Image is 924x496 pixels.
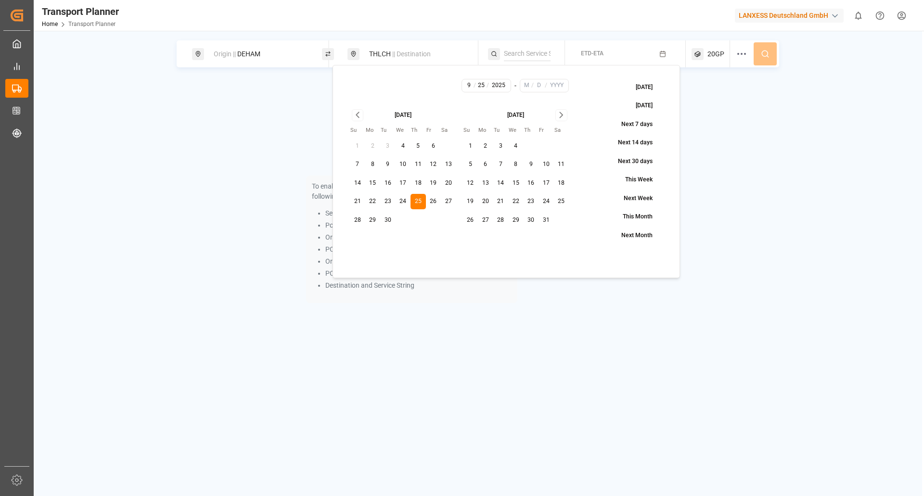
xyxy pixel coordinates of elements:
button: 21 [350,194,365,209]
button: 4 [396,139,411,154]
span: Origin || [214,50,236,58]
input: D [533,81,545,90]
span: || Destination [392,50,431,58]
button: 2 [478,139,493,154]
div: THLCH [363,45,467,63]
button: 23 [380,194,396,209]
button: 16 [380,176,396,191]
li: Origin and Service String [325,256,512,267]
button: 12 [426,157,441,172]
button: 10 [396,157,411,172]
th: Friday [426,126,441,135]
input: Search Service String [504,47,551,61]
button: LANXESS Deutschland GmbH [735,6,847,25]
input: M [522,81,532,90]
button: Next 7 days [599,116,663,133]
button: 4 [508,139,524,154]
button: 25 [411,194,426,209]
button: 5 [411,139,426,154]
th: Sunday [350,126,365,135]
button: ETD-ETA [571,45,680,64]
button: 11 [554,157,569,172]
input: M [464,81,474,90]
button: 6 [426,139,441,154]
button: 13 [478,176,493,191]
button: 19 [463,194,478,209]
span: / [487,81,489,90]
p: To enable searching, add ETA, ETD, containerType and one of the following: [312,181,512,202]
button: 30 [524,213,539,228]
button: 18 [411,176,426,191]
button: show 0 new notifications [847,5,869,26]
li: Port Pair [325,220,512,230]
button: This Week [603,172,663,189]
span: / [531,81,534,90]
button: 25 [554,194,569,209]
div: - [514,79,516,92]
button: 22 [365,194,381,209]
button: 31 [539,213,554,228]
li: Destination and Service String [325,280,512,291]
th: Monday [478,126,493,135]
button: 15 [365,176,381,191]
input: YYYY [547,81,567,90]
button: 7 [350,157,365,172]
button: 29 [365,213,381,228]
button: [DATE] [614,79,663,96]
button: 10 [539,157,554,172]
button: 27 [478,213,493,228]
button: Next Month [599,227,663,244]
button: 24 [396,194,411,209]
th: Wednesday [508,126,524,135]
button: 8 [508,157,524,172]
button: 20 [478,194,493,209]
button: 14 [350,176,365,191]
input: YYYY [488,81,509,90]
input: D [475,81,488,90]
div: [DATE] [507,111,524,120]
button: Next Week [602,190,663,207]
button: 12 [463,176,478,191]
button: 28 [493,213,509,228]
button: 17 [539,176,554,191]
th: Tuesday [380,126,396,135]
span: / [474,81,476,90]
th: Thursday [411,126,426,135]
button: 30 [380,213,396,228]
button: 15 [508,176,524,191]
button: [DATE] [614,98,663,114]
button: 13 [441,157,456,172]
th: Friday [539,126,554,135]
button: 20 [441,176,456,191]
button: 19 [426,176,441,191]
button: 8 [365,157,381,172]
span: ETD-ETA [581,50,603,57]
li: POL and Service String [325,244,512,254]
th: Monday [365,126,381,135]
button: Next 30 days [596,153,663,170]
th: Wednesday [396,126,411,135]
button: 3 [493,139,509,154]
button: 17 [396,176,411,191]
button: 26 [463,213,478,228]
li: Origin and Destination [325,232,512,242]
th: Saturday [441,126,456,135]
button: 6 [478,157,493,172]
button: 14 [493,176,509,191]
div: [DATE] [395,111,411,120]
div: DEHAM [208,45,312,63]
button: Go to next month [555,109,567,121]
button: 11 [411,157,426,172]
button: Next 14 days [596,135,663,152]
button: This Month [601,209,663,226]
button: 29 [508,213,524,228]
button: 28 [350,213,365,228]
button: 18 [554,176,569,191]
button: 21 [493,194,509,209]
a: Home [42,21,58,27]
button: 9 [380,157,396,172]
button: 5 [463,157,478,172]
button: 27 [441,194,456,209]
button: 24 [539,194,554,209]
div: LANXESS Deutschland GmbH [735,9,844,23]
